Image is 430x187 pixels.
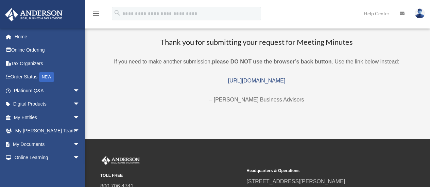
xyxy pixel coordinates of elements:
small: TOLL FREE [100,172,242,179]
b: please DO NOT use the browser’s back button [212,59,331,64]
i: menu [92,10,100,18]
a: Platinum Q&Aarrow_drop_down [5,84,90,97]
a: Tax Organizers [5,57,90,70]
a: [STREET_ADDRESS][PERSON_NAME] [246,179,345,184]
div: NEW [39,72,54,82]
img: User Pic [415,8,425,18]
a: Online Learningarrow_drop_down [5,151,90,165]
span: arrow_drop_down [73,111,87,125]
span: arrow_drop_down [73,97,87,111]
small: Headquarters & Operations [246,167,388,174]
p: – [PERSON_NAME] Business Advisors [92,95,422,105]
span: arrow_drop_down [73,84,87,98]
img: Anderson Advisors Platinum Portal [3,8,65,21]
span: arrow_drop_down [73,124,87,138]
h3: Thank you for submitting your request for Meeting Minutes [92,37,422,48]
a: Digital Productsarrow_drop_down [5,97,90,111]
a: Online Ordering [5,43,90,57]
a: My Entitiesarrow_drop_down [5,111,90,124]
span: arrow_drop_down [73,151,87,165]
a: Order StatusNEW [5,70,90,84]
a: My [PERSON_NAME] Teamarrow_drop_down [5,124,90,138]
p: If you need to make another submission, . Use the link below instead: [92,57,422,67]
img: Anderson Advisors Platinum Portal [100,156,141,165]
i: search [114,9,121,17]
span: arrow_drop_down [73,137,87,151]
a: Home [5,30,90,43]
a: My Documentsarrow_drop_down [5,137,90,151]
a: menu [92,12,100,18]
a: [URL][DOMAIN_NAME] [228,78,286,83]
